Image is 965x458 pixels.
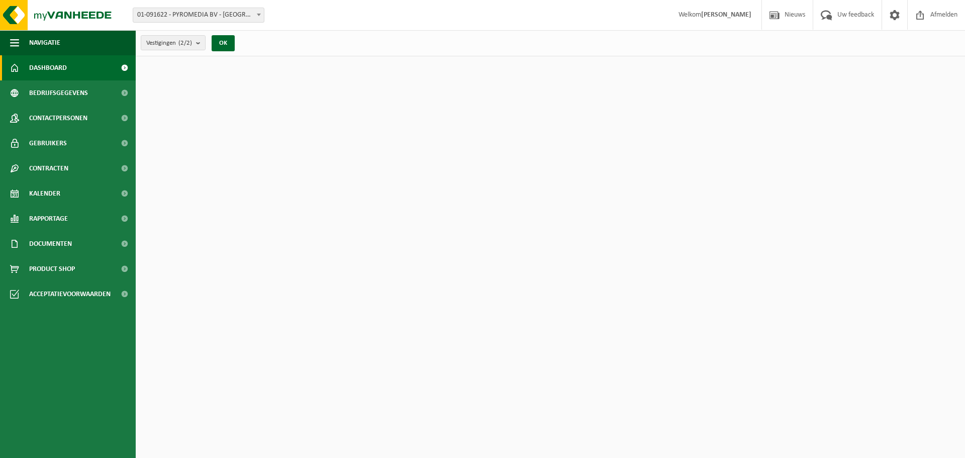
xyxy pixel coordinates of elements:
[29,55,67,80] span: Dashboard
[178,40,192,46] count: (2/2)
[29,231,72,256] span: Documenten
[133,8,264,22] span: 01-091622 - PYROMEDIA BV - KORTRIJK
[29,156,68,181] span: Contracten
[146,36,192,51] span: Vestigingen
[29,256,75,282] span: Product Shop
[212,35,235,51] button: OK
[701,11,751,19] strong: [PERSON_NAME]
[29,30,60,55] span: Navigatie
[29,206,68,231] span: Rapportage
[29,181,60,206] span: Kalender
[141,35,206,50] button: Vestigingen(2/2)
[133,8,264,23] span: 01-091622 - PYROMEDIA BV - KORTRIJK
[29,131,67,156] span: Gebruikers
[29,80,88,106] span: Bedrijfsgegevens
[29,282,111,307] span: Acceptatievoorwaarden
[29,106,87,131] span: Contactpersonen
